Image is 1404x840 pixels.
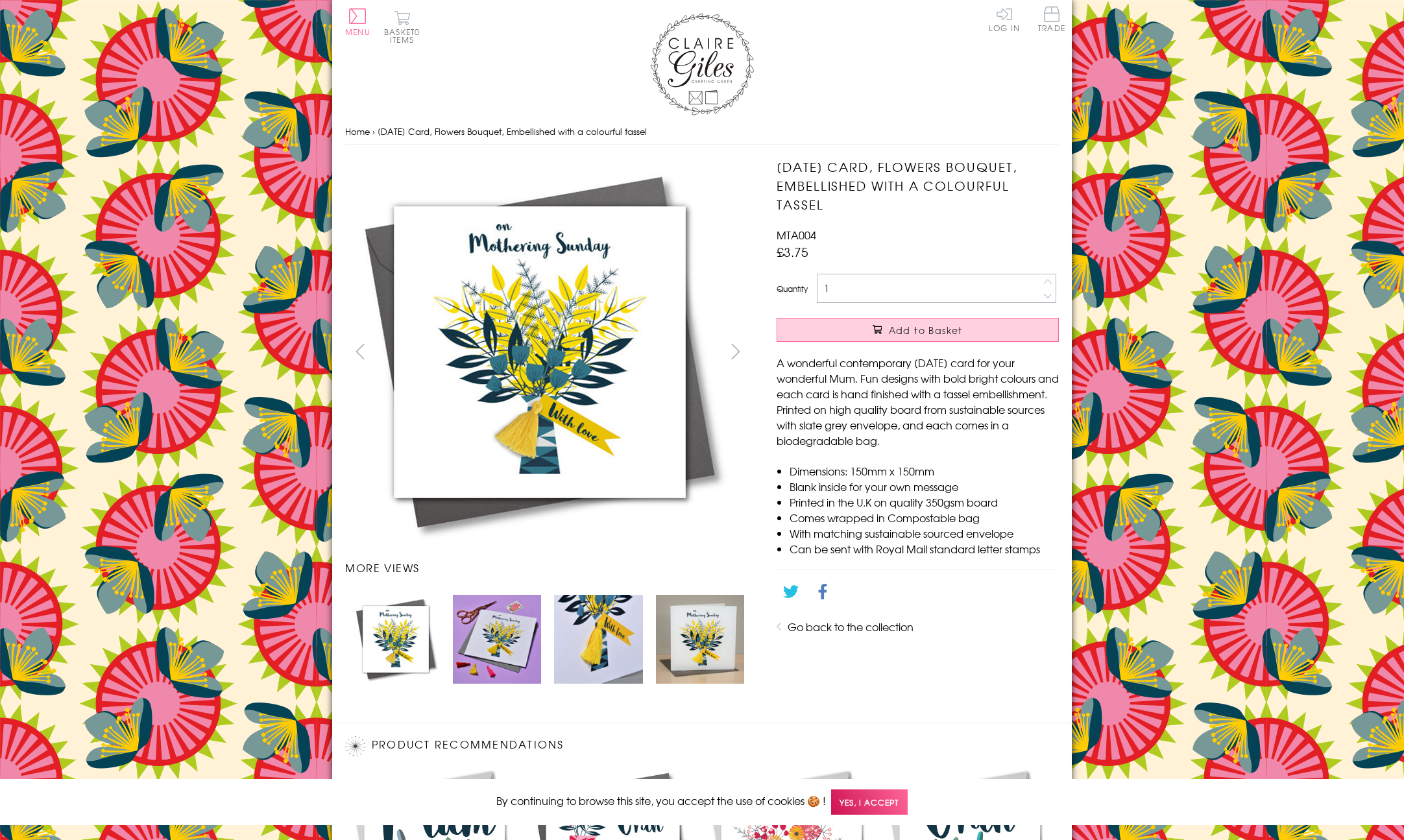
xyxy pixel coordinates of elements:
span: › [372,125,375,138]
li: Comes wrapped in Compostable bag [790,510,1059,525]
li: Can be sent with Royal Mail standard letter stamps [790,541,1059,557]
li: Printed in the U.K on quality 350gsm board [790,494,1059,510]
button: prev [345,337,374,366]
li: Blank inside for your own message [790,479,1059,494]
button: Basket0 items [384,10,420,43]
img: Mother's Day Card, Flowers Bouquet, Embellished with a colourful tassel [453,595,541,683]
li: With matching sustainable sourced envelope [790,525,1059,541]
a: Go back to the collection [788,619,914,634]
span: Trade [1038,6,1065,32]
a: Home [345,125,370,138]
img: Mother's Day Card, Flowers Bouquet, Embellished with a colourful tassel [751,158,1140,547]
h1: [DATE] Card, Flowers Bouquet, Embellished with a colourful tassel [777,158,1059,213]
span: 0 items [390,26,420,45]
span: Add to Basket [889,324,963,337]
img: Mother's Day Card, Flowers Bouquet, Embellished with a colourful tassel [554,595,642,683]
a: Trade [1038,6,1065,34]
li: Carousel Page 2 [446,588,548,690]
span: Yes, I accept [831,789,908,815]
h2: Product recommendations [345,736,1059,756]
button: Add to Basket [777,318,1059,342]
li: Carousel Page 1 (Current Slide) [345,588,446,690]
span: [DATE] Card, Flowers Bouquet, Embellished with a colourful tassel [378,125,647,138]
p: A wonderful contemporary [DATE] card for your wonderful Mum. Fun designs with bold bright colours... [777,355,1059,448]
button: next [721,337,751,366]
ul: Carousel Pagination [345,588,751,690]
a: Log In [989,6,1020,32]
li: Carousel Page 4 [649,588,751,690]
nav: breadcrumbs [345,119,1059,145]
button: Menu [345,8,370,36]
h3: More views [345,560,751,575]
span: MTA004 [777,227,816,243]
label: Quantity [777,283,808,294]
li: Carousel Page 3 [548,588,649,690]
span: Menu [345,26,370,38]
img: Mother's Day Card, Flowers Bouquet, Embellished with a colourful tassel [656,595,744,683]
span: £3.75 [777,243,808,261]
li: Dimensions: 150mm x 150mm [790,463,1059,479]
img: Claire Giles Greetings Cards [650,13,754,115]
img: Mother's Day Card, Flowers Bouquet, Embellished with a colourful tassel [345,158,734,547]
img: Mother's Day Card, Flowers Bouquet, Embellished with a colourful tassel [352,595,440,683]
